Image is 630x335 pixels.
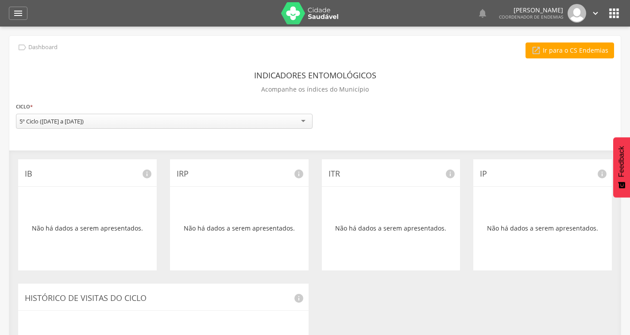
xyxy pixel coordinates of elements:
label: Ciclo [16,102,33,112]
p: Acompanhe os índices do Município [261,83,369,96]
i: info [597,169,607,179]
div: Não há dados a serem apresentados. [480,193,605,264]
p: IP [480,168,605,180]
i: info [142,169,152,179]
i:  [531,46,541,55]
a: Ir para o CS Endemias [526,42,614,58]
p: IB [25,168,150,180]
span: Feedback [618,146,626,177]
a:  [9,7,27,20]
i: info [294,169,304,179]
i: info [294,293,304,304]
i:  [13,8,23,19]
i:  [477,8,488,19]
header: Indicadores Entomológicos [254,67,376,83]
p: Histórico de Visitas do Ciclo [25,293,302,304]
i:  [17,42,27,52]
p: ITR [329,168,454,180]
i:  [591,8,600,18]
p: Dashboard [28,44,58,51]
a:  [477,4,488,23]
p: IRP [177,168,302,180]
p: [PERSON_NAME] [499,7,563,13]
i: info [445,169,456,179]
div: Não há dados a serem apresentados. [177,193,302,264]
a:  [591,4,600,23]
div: 5º Ciclo ([DATE] a [DATE]) [19,117,84,125]
i:  [607,6,621,20]
button: Feedback - Mostrar pesquisa [613,137,630,197]
div: Não há dados a serem apresentados. [25,193,150,264]
div: Não há dados a serem apresentados. [329,193,454,264]
span: Coordenador de Endemias [499,14,563,20]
